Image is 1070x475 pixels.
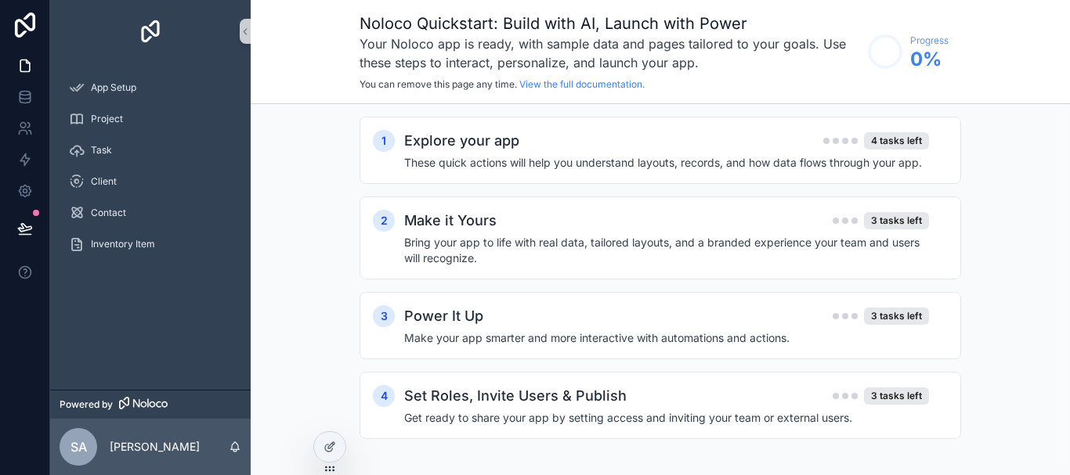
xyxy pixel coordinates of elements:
a: View the full documentation. [519,78,645,90]
span: Client [91,175,117,188]
h1: Noloco Quickstart: Build with AI, Launch with Power [360,13,860,34]
a: Client [60,167,241,196]
a: Inventory Item [60,230,241,258]
a: Task [60,136,241,164]
span: You can remove this page any time. [360,78,517,90]
span: SA [70,437,87,456]
a: Project [60,105,241,133]
span: Inventory Item [91,238,155,250]
h3: Your Noloco app is ready, with sample data and pages tailored to your goals. Use these steps to i... [360,34,860,72]
span: Task [91,144,112,157]
p: [PERSON_NAME] [110,439,200,455]
span: Powered by [60,398,113,411]
span: Contact [91,207,126,219]
img: App logo [138,19,163,44]
a: App Setup [60,74,241,102]
span: 0 % [910,47,949,72]
span: App Setup [91,81,136,94]
a: Powered by [50,390,251,419]
div: scrollable content [50,63,251,279]
span: Project [91,113,123,125]
a: Contact [60,199,241,227]
span: Progress [910,34,949,47]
